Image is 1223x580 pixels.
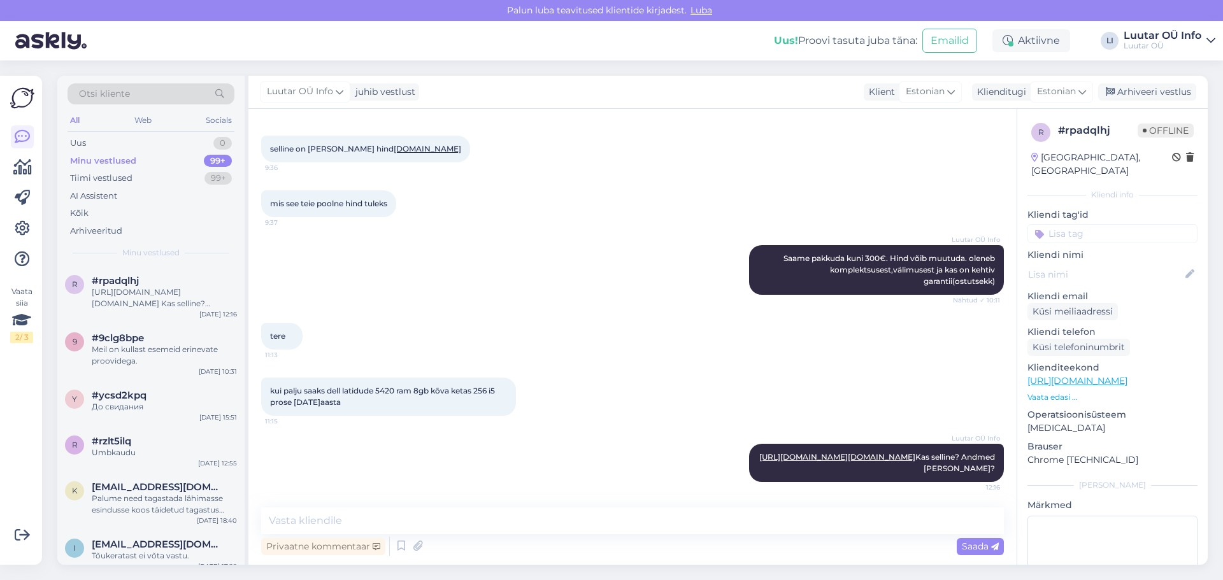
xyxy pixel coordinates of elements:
[70,155,136,167] div: Minu vestlused
[92,481,224,493] span: katriin_55@hotmail.com
[92,539,224,550] span: inna68691@gmail.com
[1058,123,1138,138] div: # rpadqlhj
[1027,248,1198,262] p: Kliendi nimi
[79,87,130,101] span: Otsi kliente
[1124,41,1201,51] div: Luutar OÜ
[350,85,415,99] div: juhib vestlust
[972,85,1026,99] div: Klienditugi
[1027,392,1198,403] p: Vaata edasi ...
[92,390,147,401] span: #ycsd2kpq
[199,309,237,319] div: [DATE] 12:16
[198,562,237,571] div: [DATE] 17:29
[783,253,997,286] span: Saame pakkuda kuni 300€. Hind võib muutuda. oleneb komplektsusest,välimusest ja kas on kehtiv gar...
[73,337,77,346] span: 9
[1037,85,1076,99] span: Estonian
[922,29,977,53] button: Emailid
[213,137,232,150] div: 0
[1027,479,1198,491] div: [PERSON_NAME]
[73,543,76,553] span: i
[952,483,1000,492] span: 12:16
[1027,440,1198,453] p: Brauser
[92,550,237,562] div: Tõukeratast ei võta vastu.
[952,295,1000,305] span: Nähtud ✓ 10:11
[70,190,117,202] div: AI Assistent
[10,86,34,110] img: Askly Logo
[1027,375,1127,386] a: [URL][DOMAIN_NAME]
[70,207,89,220] div: Kõik
[199,413,237,422] div: [DATE] 15:51
[1031,151,1172,178] div: [GEOGRAPHIC_DATA], [GEOGRAPHIC_DATA]
[270,144,461,153] span: selline on [PERSON_NAME] hind
[1138,124,1194,138] span: Offline
[270,199,387,208] span: mis see teie poolne hind tuleks
[1124,31,1201,41] div: Luutar OÜ Info
[70,172,132,185] div: Tiimi vestlused
[92,275,139,286] span: #rpadqlhj
[962,541,999,552] span: Saada
[1098,83,1196,101] div: Arhiveeri vestlus
[267,85,333,99] span: Luutar OÜ Info
[687,4,716,16] span: Luba
[92,447,237,458] div: Umbkaudu
[92,401,237,413] div: До свидания
[203,112,234,129] div: Socials
[1027,208,1198,222] p: Kliendi tag'id
[68,112,82,129] div: All
[1038,127,1044,137] span: r
[394,144,461,153] a: [DOMAIN_NAME]
[72,394,77,404] span: y
[92,344,237,367] div: Meil on kullast esemeid erinevate proovidega.
[265,218,313,227] span: 9:37
[72,440,78,449] span: r
[906,85,945,99] span: Estonian
[864,85,895,99] div: Klient
[199,367,237,376] div: [DATE] 10:31
[1027,325,1198,339] p: Kliendi telefon
[1027,421,1198,435] p: [MEDICAL_DATA]
[265,163,313,173] span: 9:36
[1027,453,1198,467] p: Chrome [TECHNICAL_ID]
[122,247,180,258] span: Minu vestlused
[92,286,237,309] div: [URL][DOMAIN_NAME][DOMAIN_NAME] Kas selline? Andmed [PERSON_NAME]?
[132,112,154,129] div: Web
[92,493,237,516] div: Palume need tagastada lähimasse esindusse koos täidetud tagastus planketiga.
[70,225,122,237] div: Arhiveeritud
[265,416,313,426] span: 11:15
[198,458,237,468] div: [DATE] 12:55
[1027,290,1198,303] p: Kliendi email
[759,452,915,462] a: [URL][DOMAIN_NAME][DOMAIN_NAME]
[952,235,1000,244] span: Luutar OÜ Info
[1124,31,1215,51] a: Luutar OÜ InfoLuutar OÜ
[204,155,232,167] div: 99+
[759,452,997,473] span: Kas selline? Andmed [PERSON_NAME]?
[72,279,78,289] span: r
[774,34,798,46] b: Uus!
[1027,408,1198,421] p: Operatsioonisüsteem
[261,538,385,555] div: Privaatne kommentaar
[1027,303,1118,320] div: Küsi meiliaadressi
[1027,189,1198,201] div: Kliendi info
[70,137,86,150] div: Uus
[92,332,144,344] span: #9clg8bpe
[952,434,1000,443] span: Luutar OÜ Info
[1101,32,1119,50] div: LI
[774,33,917,48] div: Proovi tasuta juba täna:
[992,29,1070,52] div: Aktiivne
[265,350,313,360] span: 11:13
[1027,499,1198,512] p: Märkmed
[270,386,497,407] span: kui palju saaks dell latidude 5420 ram 8gb kõva ketas 256 i5 prose [DATE]aasta
[1027,361,1198,374] p: Klienditeekond
[10,286,33,343] div: Vaata siia
[1027,339,1130,356] div: Küsi telefoninumbrit
[92,435,131,447] span: #rzlt5ilq
[1028,267,1183,281] input: Lisa nimi
[72,486,78,495] span: k
[270,331,285,341] span: tere
[10,332,33,343] div: 2 / 3
[1027,224,1198,243] input: Lisa tag
[197,516,237,525] div: [DATE] 18:40
[204,172,232,185] div: 99+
